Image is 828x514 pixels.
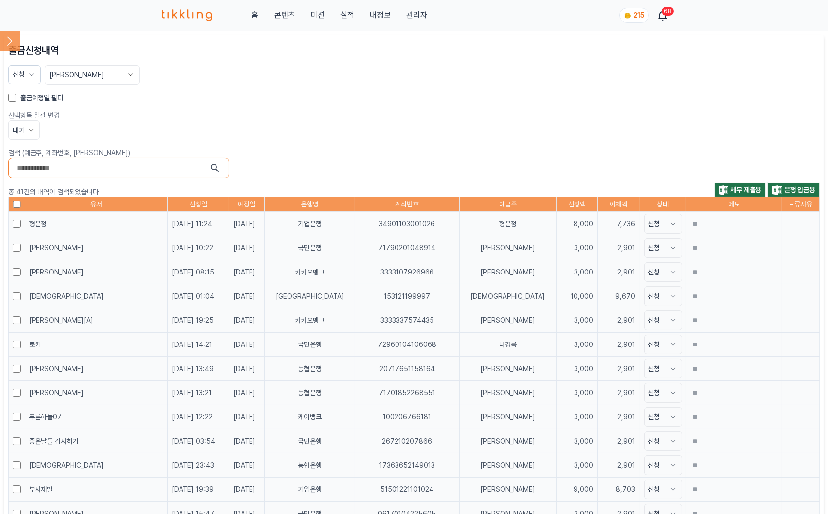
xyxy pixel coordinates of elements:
td: [PERSON_NAME] [25,357,167,381]
td: 푸른하늘07 [25,405,167,429]
td: 3,000 [556,429,597,453]
span: 신청 [13,70,25,78]
td: 2,901 [598,333,640,357]
td: [PERSON_NAME] [25,260,167,284]
button: 신청 [644,383,683,403]
td: [PERSON_NAME][A] [25,308,167,333]
td: 형은정 [460,212,557,236]
td: 3,000 [556,357,597,381]
td: [PERSON_NAME] [460,453,557,478]
td: 100206766181 [355,405,459,429]
td: [DATE] 08:15 [168,260,229,284]
th: 유저 [25,197,167,212]
th: 신청액 [556,197,597,212]
td: 3,000 [556,381,597,405]
button: 신청 [644,455,683,475]
td: 좋은날들 감사하기 [25,429,167,453]
p: 출금신청내역 [8,43,820,57]
td: 2,901 [598,429,640,453]
td: [PERSON_NAME] [460,405,557,429]
td: 267210207866 [355,429,459,453]
button: 세무 제출용 [714,182,766,197]
td: [DATE] [229,453,265,478]
td: [PERSON_NAME] [25,381,167,405]
td: [DATE] 10:22 [168,236,229,260]
td: 2,901 [598,260,640,284]
td: [PERSON_NAME] [460,381,557,405]
td: 농협은행 [265,381,355,405]
a: 실적 [340,9,354,21]
button: 신청 [644,335,683,354]
td: [PERSON_NAME] [460,478,557,502]
td: [DATE] [229,236,265,260]
td: 3,000 [556,405,597,429]
td: 2,901 [598,381,640,405]
p: 총 41건의 내역이 검색되었습니다 [8,187,414,197]
td: 72960104106068 [355,333,459,357]
td: 17363652149013 [355,453,459,478]
p: 선택항목 일괄 변경 [8,110,820,120]
button: 신청 [644,407,683,427]
button: 신청 [8,65,41,84]
td: [DEMOGRAPHIC_DATA] [460,284,557,308]
td: 국민은행 [265,429,355,453]
td: [DEMOGRAPHIC_DATA] [25,284,167,308]
td: 9,670 [598,284,640,308]
button: 신청 [644,359,683,378]
p: 검색 (예금주, 계좌번호, [PERSON_NAME]) [8,148,820,158]
td: 9,000 [556,478,597,502]
td: 8,000 [556,212,597,236]
td: 3333337574435 [355,308,459,333]
button: 신청 [644,286,683,306]
td: [DATE] [229,333,265,357]
span: 215 [634,11,645,19]
button: 대기 [8,120,40,140]
td: 2,901 [598,357,640,381]
td: [DATE] 03:54 [168,429,229,453]
button: 신청 [644,431,683,451]
td: 3,000 [556,453,597,478]
td: 3,000 [556,308,597,333]
td: [DATE] 13:49 [168,357,229,381]
td: [DEMOGRAPHIC_DATA] [25,453,167,478]
th: 보류사유 [782,197,819,212]
td: 3,000 [556,260,597,284]
th: 예정일 [229,197,265,212]
button: 신청 [644,480,683,499]
td: [DATE] [229,260,265,284]
td: 국민은행 [265,333,355,357]
td: [DATE] 11:24 [168,212,229,236]
td: [DATE] [229,478,265,502]
button: 신청 [644,262,683,282]
td: [PERSON_NAME] [25,236,167,260]
th: 상태 [640,197,686,212]
th: 계좌번호 [355,197,459,212]
td: 기업은행 [265,212,355,236]
td: 2,901 [598,405,640,429]
td: [DATE] 19:39 [168,478,229,502]
button: 신청 [644,238,683,258]
td: [PERSON_NAME] [460,357,557,381]
td: 10,000 [556,284,597,308]
td: [DATE] [229,381,265,405]
td: [DATE] [229,357,265,381]
td: [DATE] [229,405,265,429]
th: 예금주 [460,197,557,212]
td: 8,703 [598,478,640,502]
a: 콘텐츠 [274,9,295,21]
div: 68 [662,7,674,16]
td: 3,000 [556,333,597,357]
td: 농협은행 [265,357,355,381]
td: [DATE] [229,212,265,236]
label: 출금예정일 필터 [20,93,63,103]
td: [DATE] 23:43 [168,453,229,478]
td: 카카오뱅크 [265,308,355,333]
button: 미션 [311,9,324,21]
span: 세무 제출용 [730,186,761,194]
td: 34901103001026 [355,212,459,236]
td: [DATE] 19:25 [168,308,229,333]
td: [DATE] [229,429,265,453]
td: 국민은행 [265,236,355,260]
td: 형은정 [25,212,167,236]
a: 68 [659,9,667,21]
